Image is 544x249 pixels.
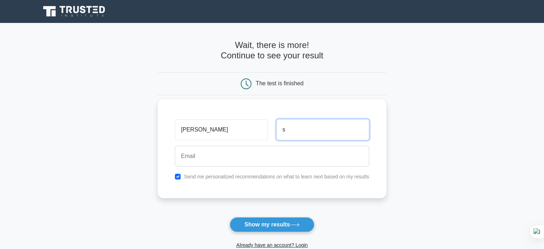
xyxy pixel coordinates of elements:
[158,40,386,61] h4: Wait, there is more! Continue to see your result
[236,242,308,248] a: Already have an account? Login
[276,119,369,140] input: Last name
[256,80,303,86] div: The test is finished
[184,174,369,179] label: Send me personalized recommendations on what to learn next based on my results
[175,119,268,140] input: First name
[230,217,314,232] button: Show my results
[175,146,369,167] input: Email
